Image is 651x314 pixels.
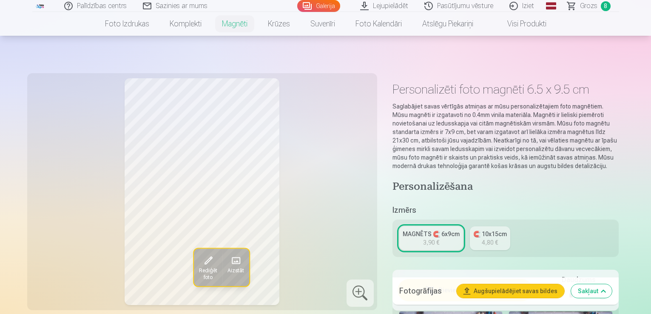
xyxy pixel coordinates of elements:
a: MAGNĒTS 🧲 6x9cm3,90 € [399,226,463,250]
a: 🧲 10x15cm4,80 € [470,226,510,250]
h5: Izmērs [392,204,619,216]
h5: Daudzums [562,275,595,285]
div: 4,80 € [482,238,498,247]
h1: Personalizēti foto magnēti 6.5 x 9.5 cm [392,82,619,97]
img: /fa1 [36,3,45,9]
button: Aizstāt [222,249,249,286]
a: Visi produkti [483,12,557,36]
div: MAGNĒTS 🧲 6x9cm [403,230,460,238]
a: Foto kalendāri [345,12,412,36]
a: Krūzes [258,12,300,36]
div: 3,90 € [423,238,439,247]
a: Foto izdrukas [95,12,159,36]
a: Komplekti [159,12,212,36]
span: Rediģēt foto [199,268,217,281]
div: 🧲 10x15cm [473,230,507,238]
button: Rediģēt foto [193,249,222,286]
a: Atslēgu piekariņi [412,12,483,36]
span: Aizstāt [227,268,244,274]
h5: Fotogrāfijas [399,285,450,297]
a: Magnēti [212,12,258,36]
p: Saglabājiet savas vērtīgās atmiņas ar mūsu personalizētajiem foto magnētiem. Mūsu magnēti ir izga... [392,102,619,170]
button: Sakļaut [571,284,612,298]
h4: Personalizēšana [392,180,619,194]
span: Grozs [580,1,597,11]
a: Suvenīri [300,12,345,36]
button: Augšupielādējiet savas bildes [457,284,564,298]
span: 8 [601,1,611,11]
